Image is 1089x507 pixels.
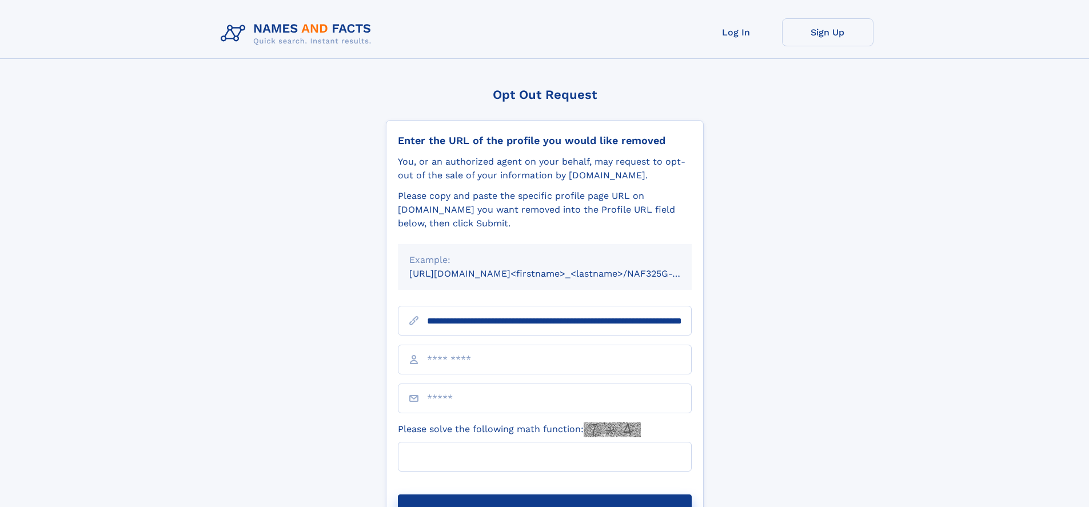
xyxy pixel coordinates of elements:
[398,155,692,182] div: You, or an authorized agent on your behalf, may request to opt-out of the sale of your informatio...
[386,87,704,102] div: Opt Out Request
[398,134,692,147] div: Enter the URL of the profile you would like removed
[409,268,713,279] small: [URL][DOMAIN_NAME]<firstname>_<lastname>/NAF325G-xxxxxxxx
[782,18,873,46] a: Sign Up
[398,189,692,230] div: Please copy and paste the specific profile page URL on [DOMAIN_NAME] you want removed into the Pr...
[398,422,641,437] label: Please solve the following math function:
[409,253,680,267] div: Example:
[691,18,782,46] a: Log In
[216,18,381,49] img: Logo Names and Facts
